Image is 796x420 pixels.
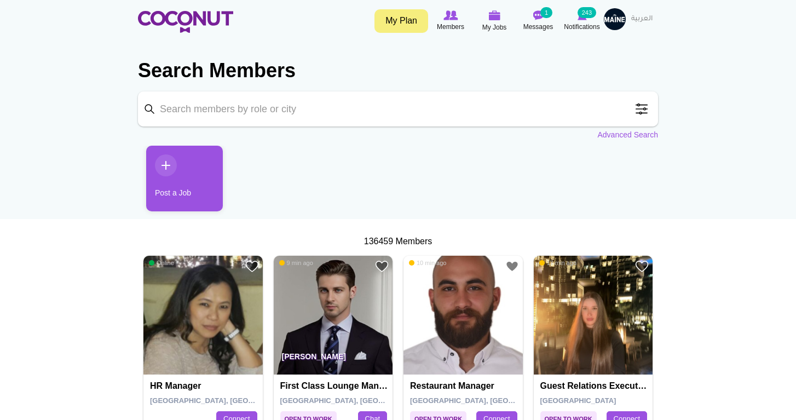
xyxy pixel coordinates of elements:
div: 136459 Members [138,235,658,248]
span: [GEOGRAPHIC_DATA], [GEOGRAPHIC_DATA] [280,396,436,405]
span: [GEOGRAPHIC_DATA], [GEOGRAPHIC_DATA] [410,396,566,405]
small: 1 [540,7,552,18]
a: العربية [626,8,658,30]
span: [GEOGRAPHIC_DATA] [540,396,616,405]
a: Advanced Search [597,129,658,140]
p: [PERSON_NAME] [274,344,393,375]
img: Home [138,11,233,33]
a: Add to Favourites [375,260,389,273]
h4: Restaurant Manager [410,381,519,391]
span: Notifications [564,21,599,32]
a: Messages Messages 1 [516,8,560,33]
span: My Jobs [482,22,507,33]
span: Members [437,21,464,32]
h4: First Class Lounge Manager [280,381,389,391]
img: Notifications [578,10,587,20]
span: Online [149,259,174,267]
span: 9 min ago [279,259,313,267]
a: My Jobs My Jobs [472,8,516,34]
h4: HR Manager [150,381,259,391]
span: Messages [523,21,553,32]
small: 243 [578,7,596,18]
span: 10 min ago [409,259,446,267]
a: Notifications Notifications 243 [560,8,604,33]
a: Post a Job [146,146,223,211]
img: Messages [533,10,544,20]
a: Add to Favourites [505,260,519,273]
a: Add to Favourites [635,260,649,273]
h2: Search Members [138,57,658,84]
a: Browse Members Members [429,8,472,33]
span: 17 min ago [539,259,576,267]
img: My Jobs [488,10,500,20]
span: [GEOGRAPHIC_DATA], [GEOGRAPHIC_DATA] [150,396,306,405]
a: My Plan [374,9,428,33]
h4: Guest Relations Executive [540,381,649,391]
input: Search members by role or city [138,91,658,126]
a: Add to Favourites [245,260,259,273]
img: Browse Members [443,10,458,20]
li: 1 / 1 [138,146,215,220]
